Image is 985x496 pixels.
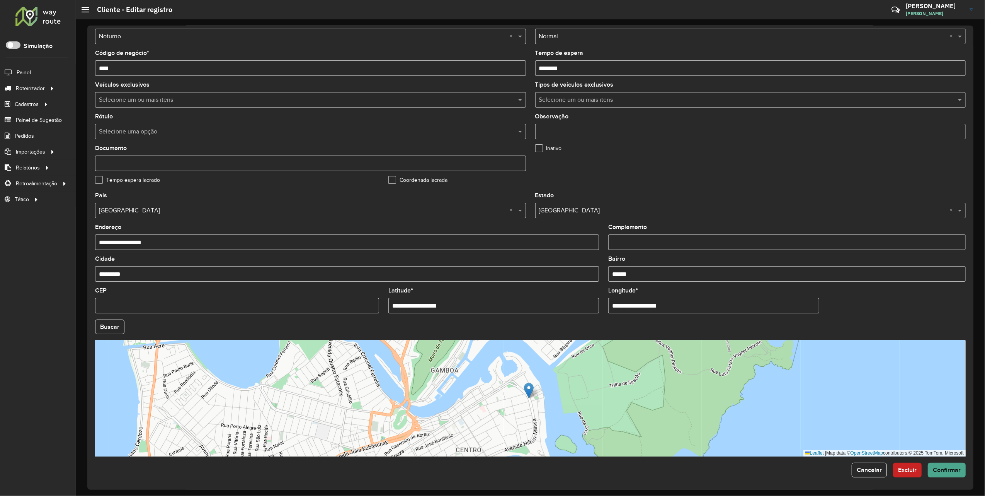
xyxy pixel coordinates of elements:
[95,254,115,263] label: Cidade
[608,286,638,295] label: Longitude
[95,48,149,58] label: Código de negócio
[16,116,62,124] span: Painel de Sugestão
[535,112,569,121] label: Observação
[887,2,904,18] a: Contato Rápido
[524,383,534,399] img: Marker
[16,164,40,172] span: Relatórios
[928,463,966,477] button: Confirmar
[535,144,562,152] label: Inativo
[933,467,961,473] span: Confirmar
[893,463,922,477] button: Excluir
[95,80,150,89] label: Veículos exclusivos
[898,467,917,473] span: Excluir
[95,320,124,334] button: Buscar
[95,144,127,153] label: Documento
[949,32,956,41] span: Clear all
[949,206,956,215] span: Clear all
[535,191,554,200] label: Estado
[852,463,887,477] button: Cancelar
[16,84,45,92] span: Roteirizador
[95,191,107,200] label: País
[906,10,964,17] span: [PERSON_NAME]
[825,450,826,456] span: |
[16,180,57,188] span: Retroalimentação
[95,286,107,295] label: CEP
[608,254,625,263] label: Bairro
[857,467,882,473] span: Cancelar
[608,222,647,232] label: Complemento
[388,286,413,295] label: Latitude
[24,41,53,51] label: Simulação
[16,148,45,156] span: Importações
[89,5,172,14] h2: Cliente - Editar registro
[95,222,121,232] label: Endereço
[388,176,447,184] label: Coordenada lacrada
[15,195,29,204] span: Tático
[510,206,516,215] span: Clear all
[15,100,39,108] span: Cadastros
[805,450,824,456] a: Leaflet
[803,450,966,457] div: Map data © contributors,© 2025 TomTom, Microsoft
[15,132,34,140] span: Pedidos
[510,32,516,41] span: Clear all
[95,176,160,184] label: Tempo espera lacrado
[95,112,113,121] label: Rótulo
[535,80,614,89] label: Tipos de veículos exclusivos
[17,68,31,77] span: Painel
[906,2,964,10] h3: [PERSON_NAME]
[535,48,584,58] label: Tempo de espera
[851,450,883,456] a: OpenStreetMap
